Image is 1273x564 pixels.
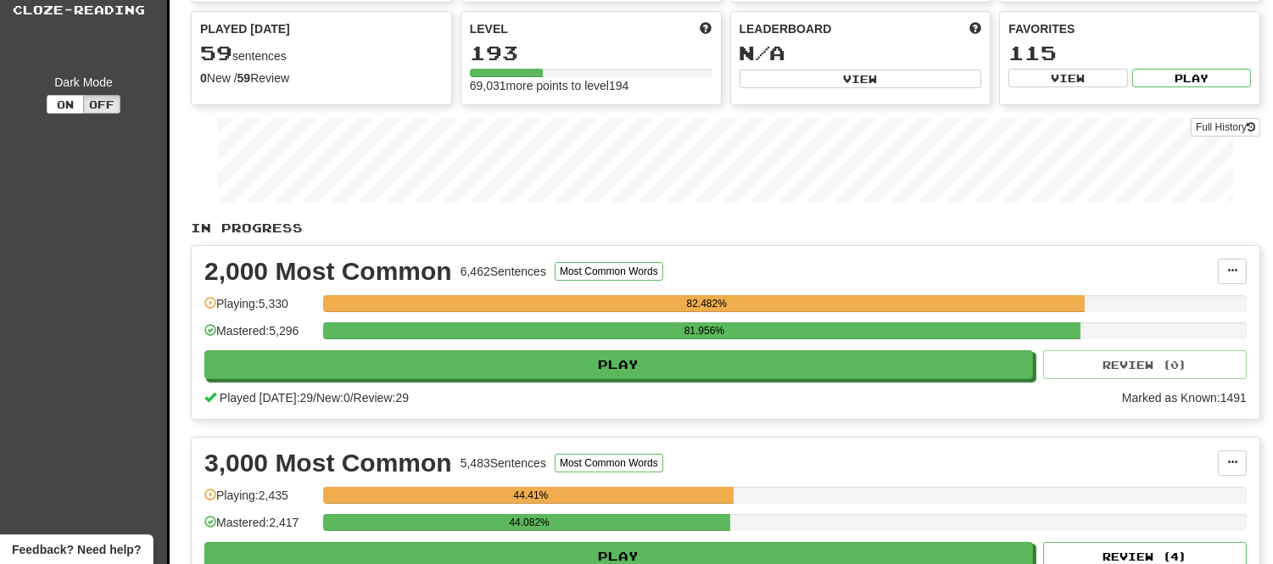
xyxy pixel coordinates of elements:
[200,41,232,64] span: 59
[470,77,712,94] div: 69,031 more points to level 194
[204,487,315,515] div: Playing: 2,435
[328,322,1080,339] div: 81.956%
[461,263,546,280] div: 6,462 Sentences
[1008,69,1127,87] button: View
[220,391,313,405] span: Played [DATE]: 29
[204,514,315,542] div: Mastered: 2,417
[191,220,1260,237] p: In Progress
[328,295,1085,312] div: 82.482%
[13,74,154,91] div: Dark Mode
[701,20,712,37] span: Score more points to level up
[354,391,409,405] span: Review: 29
[350,391,354,405] span: /
[237,71,251,85] strong: 59
[1122,389,1247,406] div: Marked as Known: 1491
[740,20,832,37] span: Leaderboard
[200,42,443,64] div: sentences
[204,259,452,284] div: 2,000 Most Common
[200,70,443,87] div: New / Review
[1008,20,1251,37] div: Favorites
[204,350,1033,379] button: Play
[1132,69,1251,87] button: Play
[328,514,730,531] div: 44.082%
[200,71,207,85] strong: 0
[1191,118,1260,137] a: Full History
[83,95,120,114] button: Off
[328,487,733,504] div: 44.41%
[47,95,84,114] button: On
[204,295,315,323] div: Playing: 5,330
[555,262,663,281] button: Most Common Words
[12,541,141,558] span: Open feedback widget
[470,20,508,37] span: Level
[461,455,546,472] div: 5,483 Sentences
[555,454,663,472] button: Most Common Words
[204,450,452,476] div: 3,000 Most Common
[204,322,315,350] div: Mastered: 5,296
[316,391,350,405] span: New: 0
[740,41,786,64] span: N/A
[470,42,712,64] div: 193
[740,70,982,88] button: View
[1043,350,1247,379] button: Review (0)
[969,20,981,37] span: This week in points, UTC
[313,391,316,405] span: /
[200,20,290,37] span: Played [DATE]
[1008,42,1251,64] div: 115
